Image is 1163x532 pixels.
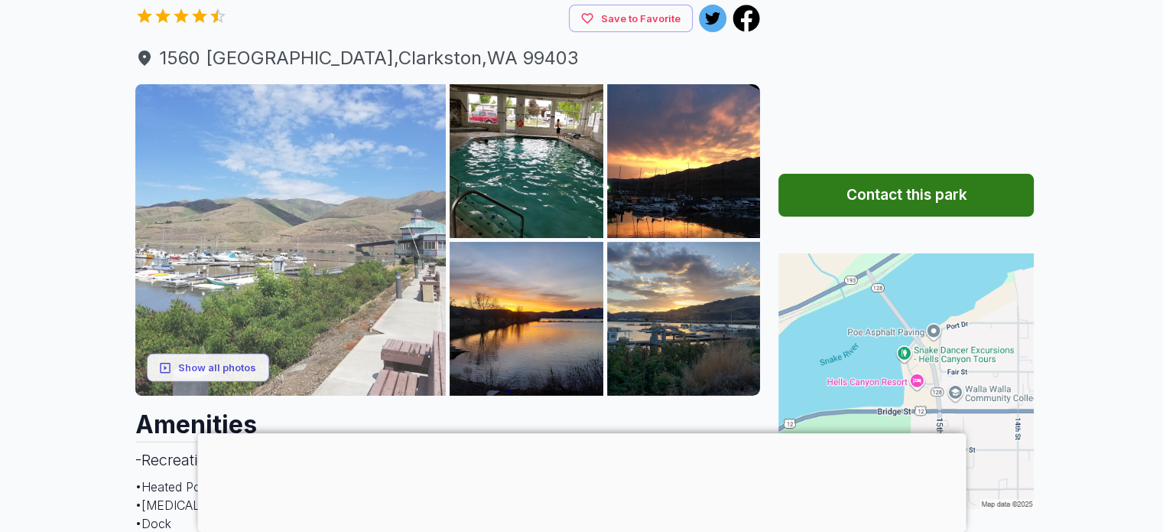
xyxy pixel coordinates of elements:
[135,396,761,442] h2: Amenities
[135,44,761,72] a: 1560 [GEOGRAPHIC_DATA],Clarkston,WA 99403
[569,5,693,33] button: Save to Favorite
[135,44,761,72] span: 1560 [GEOGRAPHIC_DATA] , Clarkston , WA 99403
[197,433,966,528] iframe: Advertisement
[135,84,447,396] img: AAcXr8oRt3YjlPac1ZekJxeBaZ6UJ3RU6zgigJjcGX_bgN_yn1HyRJ7gD0vxVFRAfwn3kilBui3CctZfN6Zym6jfJ3drFjV1S...
[778,174,1034,217] button: Contact this park
[135,498,241,513] span: • [MEDICAL_DATA]
[135,479,211,494] span: • Heated Pool
[607,242,761,396] img: AAcXr8qxWrDMoQXhKavjIe_JATNP2poLNAxxbsXV36bhfUwB2kHJF8R41k0HZk5NgTRBQYI7D9HNet3FE3k5rQIKVh9M8DGOB...
[147,354,269,382] button: Show all photos
[607,84,761,238] img: AAcXr8r1x3t9RQUpi-XZZZ76_mN9fu3fifKlpYIKliMISVtLi4jLvz8FRBm-FGcFOHjNEVlcw-lbR3quWVgYmxiIcIVUnyO4y...
[135,442,761,478] h3: - Recreational Facilities
[450,84,603,238] img: AAcXr8qyKx8lM8tQURlaM2RFBmijf6El6Ip07y6Ke2HWSlrfHznpj0e0jPGP8rv8FQi5iE2nOmHQp0EFofh7Am1PQxqU20q8N...
[778,253,1034,509] img: Map for Hells Canyon RV Resort & Marina
[135,516,171,531] span: • Dock
[450,242,603,396] img: AAcXr8q0VRekz9cXYdA-aV6_ht2EaDYkW5r9HQodMVJ7lvhN9yVOVdj5PfJE8UrFo1AqzcbAwwC7L-srxX6haAanLEr8GU7gQ...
